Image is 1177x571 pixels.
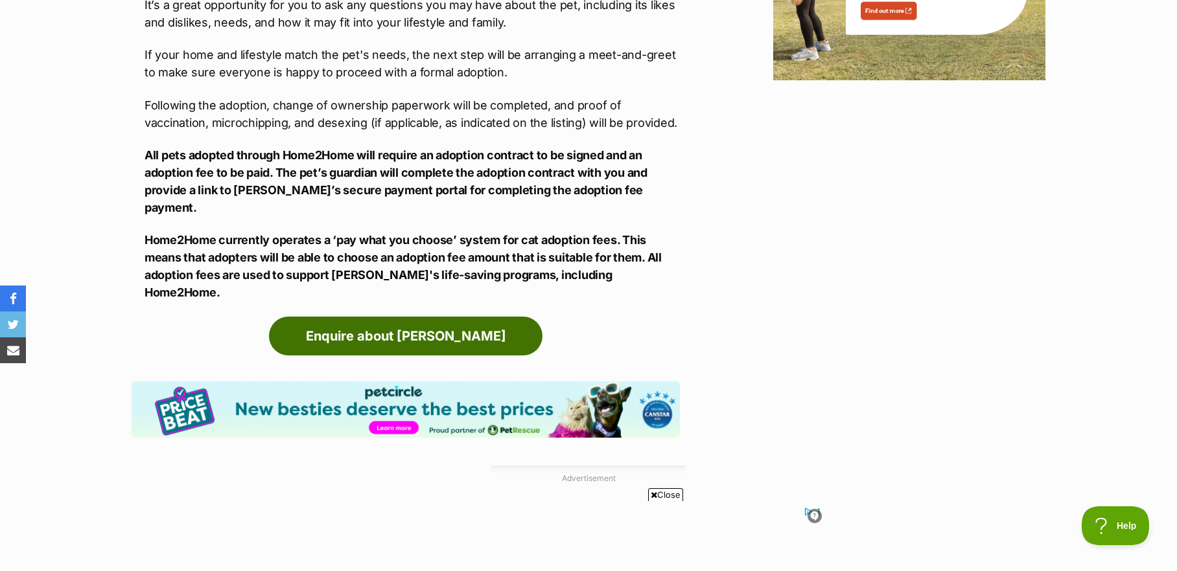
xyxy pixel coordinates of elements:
[269,317,542,355] a: Enquire about [PERSON_NAME]
[809,510,821,522] img: info.svg
[132,381,680,438] img: Pet Circle promo banner
[145,46,680,81] p: If your home and lifestyle match the pet's needs, the next step will be arranging a meet-and-gree...
[648,488,683,501] span: Close
[1082,506,1151,545] iframe: Help Scout Beacon - Open
[145,233,662,299] b: Home2Home currently operates a ‘pay what you choose’ system for cat adoption fees. This means tha...
[145,148,647,214] b: All pets adopted through Home2Home will require an adoption contract to be signed and an adoption...
[145,96,680,131] p: Following the adoption, change of ownership paperwork will be completed, and proof of vaccination...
